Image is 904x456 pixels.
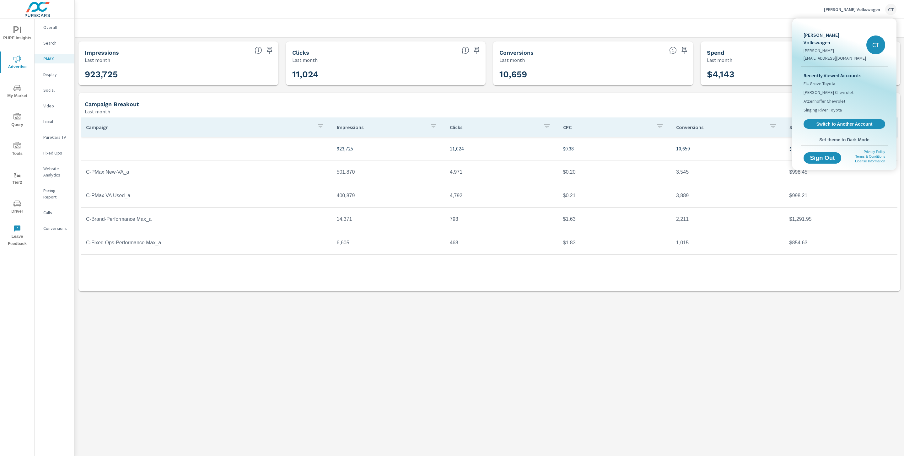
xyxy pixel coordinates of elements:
p: [EMAIL_ADDRESS][DOMAIN_NAME] [804,55,866,61]
div: CT [866,35,885,54]
button: Set theme to Dark Mode [801,134,888,145]
span: Singing River Toyota [804,107,842,113]
span: Switch to Another Account [807,121,882,127]
p: [PERSON_NAME] Volkswagen [804,31,866,46]
span: [PERSON_NAME] Chevrolet [804,89,853,95]
p: Recently Viewed Accounts [804,72,885,79]
span: Set theme to Dark Mode [804,137,885,143]
p: [PERSON_NAME] [804,47,866,54]
a: Terms & Conditions [855,155,885,158]
button: Sign Out [804,152,841,164]
span: Atzenhoffer Chevrolet [804,98,845,104]
a: Privacy Policy [864,150,885,154]
a: License Information [855,159,885,163]
span: Elk Grove Toyota [804,80,835,87]
a: Switch to Another Account [804,119,885,129]
span: Sign Out [809,155,836,161]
